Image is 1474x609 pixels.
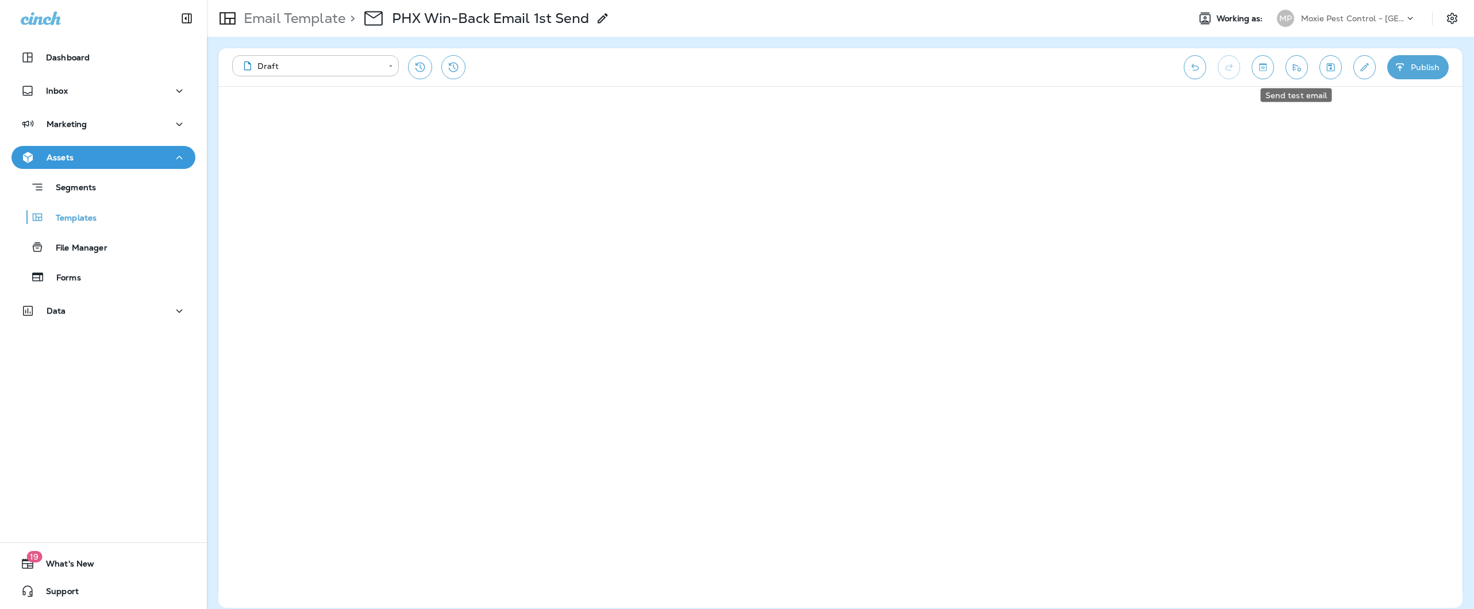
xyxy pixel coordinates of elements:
[11,299,195,322] button: Data
[11,146,195,169] button: Assets
[1286,55,1308,79] button: Send test email
[46,53,90,62] p: Dashboard
[45,273,81,284] p: Forms
[44,183,96,194] p: Segments
[11,265,195,289] button: Forms
[34,587,79,600] span: Support
[11,46,195,69] button: Dashboard
[34,559,94,573] span: What's New
[11,552,195,575] button: 19What's New
[240,60,380,72] div: Draft
[11,580,195,603] button: Support
[218,87,1463,608] iframe: To enrich screen reader interactions, please activate Accessibility in Grammarly extension settings
[11,79,195,102] button: Inbox
[1261,88,1332,102] div: Send test email
[1319,55,1342,79] button: Save
[47,120,87,129] p: Marketing
[408,55,432,79] button: Restore from previous version
[392,10,589,27] p: PHX Win-Back Email 1st Send
[44,213,97,224] p: Templates
[44,243,107,254] p: File Manager
[26,551,42,562] span: 19
[11,175,195,199] button: Segments
[46,86,68,95] p: Inbox
[1277,10,1294,27] div: MP
[47,153,74,162] p: Assets
[11,205,195,229] button: Templates
[345,10,355,27] p: >
[47,306,66,315] p: Data
[441,55,465,79] button: View Changelog
[239,10,345,27] p: Email Template
[11,113,195,136] button: Marketing
[1301,14,1404,23] p: Moxie Pest Control - [GEOGRAPHIC_DATA]
[1252,55,1274,79] button: Toggle preview
[1387,55,1449,79] button: Publish
[1353,55,1376,79] button: Edit details
[1217,14,1265,24] span: Working as:
[171,7,203,30] button: Collapse Sidebar
[11,235,195,259] button: File Manager
[1184,55,1206,79] button: Undo
[1442,8,1463,29] button: Settings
